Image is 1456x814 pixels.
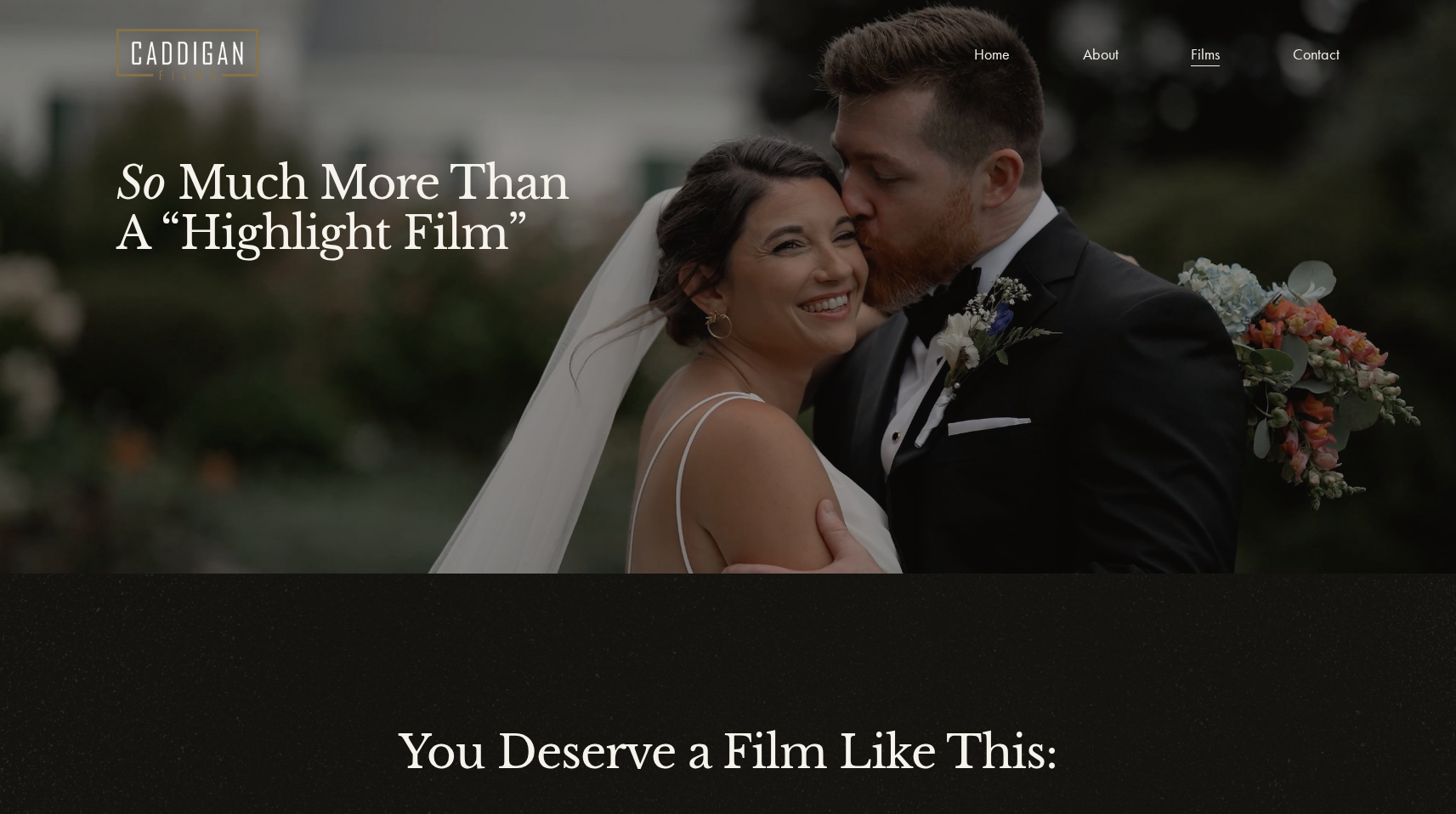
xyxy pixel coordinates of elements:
[974,42,1010,68] a: Home
[116,155,166,211] em: So
[116,158,626,258] h2: Much More Than A “Highlight Film”
[116,719,1340,787] p: You Deserve a Film Like This:
[116,29,258,80] img: Caddigan Films
[1083,42,1119,68] a: About
[1191,42,1220,68] a: Films
[1293,42,1340,68] a: Contact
